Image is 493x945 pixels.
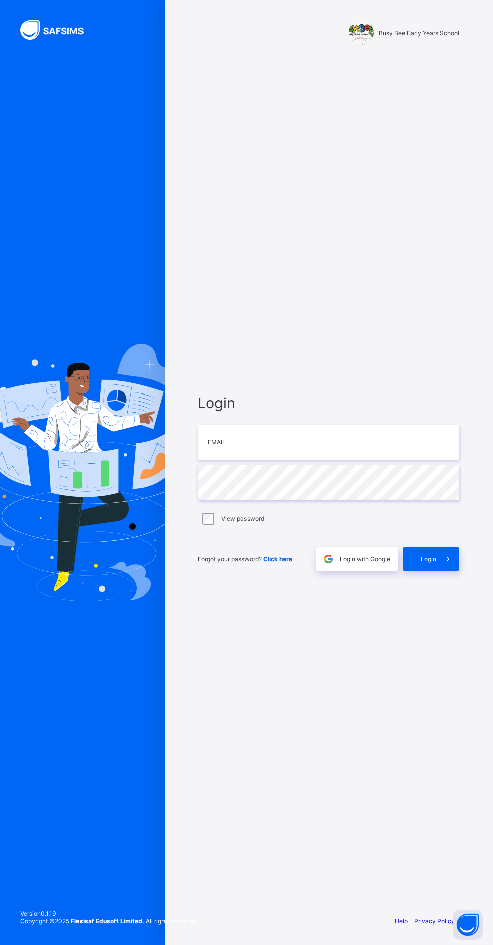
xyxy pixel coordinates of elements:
[263,555,292,563] a: Click here
[322,553,334,565] img: google.396cfc9801f0270233282035f929180a.svg
[20,20,96,40] img: SAFSIMS Logo
[414,917,455,925] a: Privacy Policy
[20,917,198,925] span: Copyright © 2025 All rights reserved.
[421,555,436,563] span: Login
[198,555,292,563] span: Forgot your password?
[453,910,483,940] button: Open asap
[71,917,144,925] strong: Flexisaf Edusoft Limited.
[221,515,264,522] label: View password
[340,555,390,563] span: Login with Google
[20,910,198,917] span: Version 0.1.19
[198,394,459,412] span: Login
[379,29,459,37] span: Busy Bee Early Years School
[395,917,408,925] a: Help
